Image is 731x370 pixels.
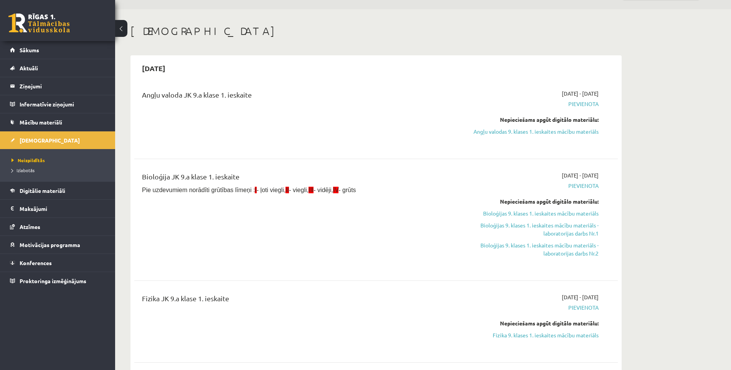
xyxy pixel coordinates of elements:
div: Nepieciešams apgūt digitālo materiālu: [454,319,599,327]
span: [DATE] - [DATE] [562,171,599,179]
span: [DATE] - [DATE] [562,293,599,301]
a: Aktuāli [10,59,106,77]
h1: [DEMOGRAPHIC_DATA] [130,25,622,38]
a: Neizpildītās [12,157,107,164]
span: Mācību materiāli [20,119,62,126]
span: IV [333,187,338,193]
span: Pievienota [454,100,599,108]
span: Pie uzdevumiem norādīti grūtības līmeņi : - ļoti viegli, - viegli, - vidēji, - grūts [142,187,356,193]
a: Fizika 9. klases 1. ieskaites mācību materiāls [454,331,599,339]
a: Maksājumi [10,200,106,217]
span: Pievienota [454,182,599,190]
legend: Ziņojumi [20,77,106,95]
span: II [285,187,289,193]
a: Rīgas 1. Tālmācības vidusskola [8,13,70,33]
a: Izlabotās [12,167,107,174]
h2: [DATE] [134,59,173,77]
span: Sākums [20,46,39,53]
a: Motivācijas programma [10,236,106,254]
span: Pievienota [454,304,599,312]
span: Konferences [20,259,52,266]
a: Bioloģijas 9. klases 1. ieskaites mācību materiāls - laboratorijas darbs Nr.1 [454,221,599,237]
a: Atzīmes [10,218,106,236]
span: III [309,187,314,193]
span: [DEMOGRAPHIC_DATA] [20,137,80,144]
div: Fizika JK 9.a klase 1. ieskaite [142,293,442,307]
a: Sākums [10,41,106,59]
a: Bioloģijas 9. klases 1. ieskaites mācību materiāls - laboratorijas darbs Nr.2 [454,241,599,257]
div: Angļu valoda JK 9.a klase 1. ieskaite [142,90,442,104]
a: Proktoringa izmēģinājums [10,272,106,290]
a: Ziņojumi [10,77,106,95]
span: Motivācijas programma [20,241,80,248]
a: Konferences [10,254,106,272]
span: Digitālie materiāli [20,187,65,194]
span: Izlabotās [12,167,35,173]
div: Nepieciešams apgūt digitālo materiālu: [454,116,599,124]
legend: Maksājumi [20,200,106,217]
span: Aktuāli [20,65,38,71]
div: Bioloģija JK 9.a klase 1. ieskaite [142,171,442,186]
span: Neizpildītās [12,157,45,163]
span: [DATE] - [DATE] [562,90,599,98]
legend: Informatīvie ziņojumi [20,95,106,113]
a: [DEMOGRAPHIC_DATA] [10,131,106,149]
a: Informatīvie ziņojumi [10,95,106,113]
a: Mācību materiāli [10,113,106,131]
span: I [255,187,256,193]
a: Bioloģijas 9. klases 1. ieskaites mācību materiāls [454,209,599,217]
a: Angļu valodas 9. klases 1. ieskaites mācību materiāls [454,128,599,136]
span: Proktoringa izmēģinājums [20,277,86,284]
div: Nepieciešams apgūt digitālo materiālu: [454,197,599,206]
span: Atzīmes [20,223,40,230]
a: Digitālie materiāli [10,182,106,199]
